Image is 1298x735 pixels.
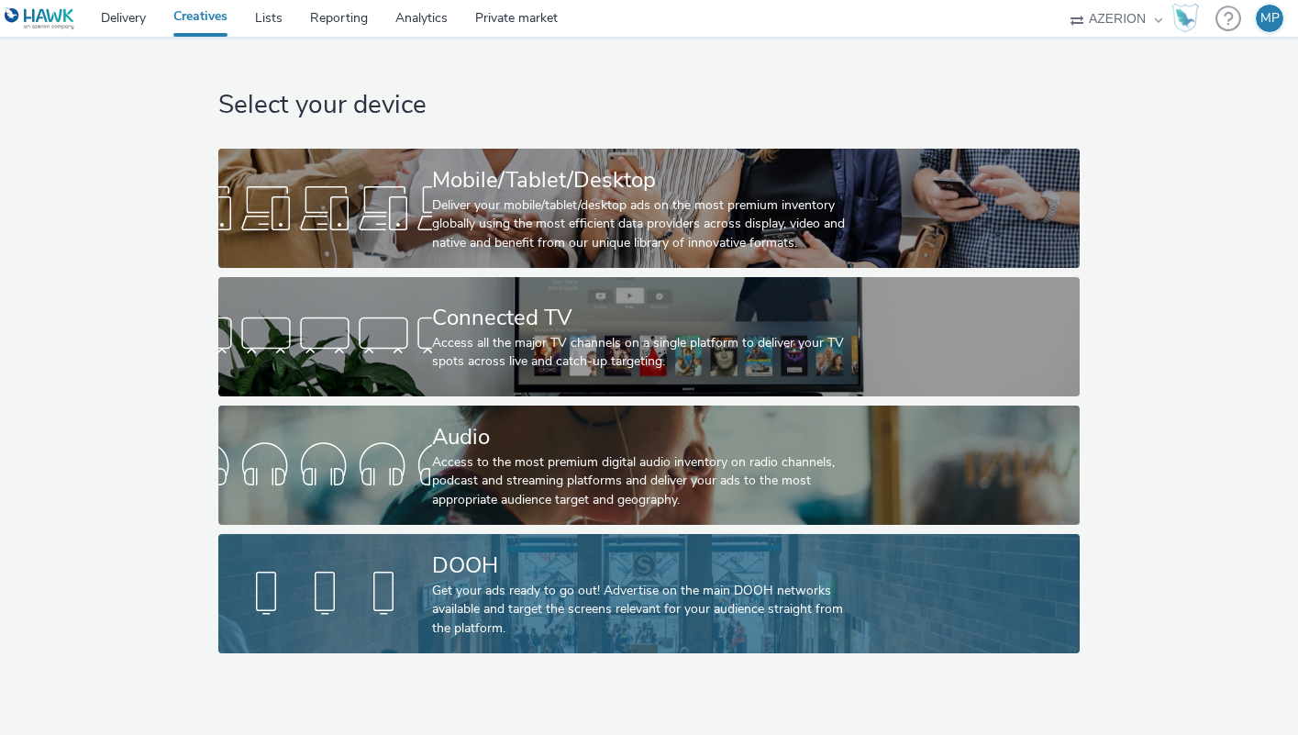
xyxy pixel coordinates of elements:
[5,7,75,30] img: undefined Logo
[432,550,859,582] div: DOOH
[1171,4,1199,33] img: Hawk Academy
[432,453,859,509] div: Access to the most premium digital audio inventory on radio channels, podcast and streaming platf...
[218,277,1080,396] a: Connected TVAccess all the major TV channels on a single platform to deliver your TV spots across...
[432,302,859,334] div: Connected TV
[432,164,859,196] div: Mobile/Tablet/Desktop
[218,534,1080,653] a: DOOHGet your ads ready to go out! Advertise on the main DOOH networks available and target the sc...
[1260,5,1280,32] div: MP
[218,149,1080,268] a: Mobile/Tablet/DesktopDeliver your mobile/tablet/desktop ads on the most premium inventory globall...
[1171,4,1206,33] a: Hawk Academy
[432,196,859,252] div: Deliver your mobile/tablet/desktop ads on the most premium inventory globally using the most effi...
[432,582,859,638] div: Get your ads ready to go out! Advertise on the main DOOH networks available and target the screen...
[218,406,1080,525] a: AudioAccess to the most premium digital audio inventory on radio channels, podcast and streaming ...
[432,334,859,372] div: Access all the major TV channels on a single platform to deliver your TV spots across live and ca...
[218,88,1080,123] h1: Select your device
[432,421,859,453] div: Audio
